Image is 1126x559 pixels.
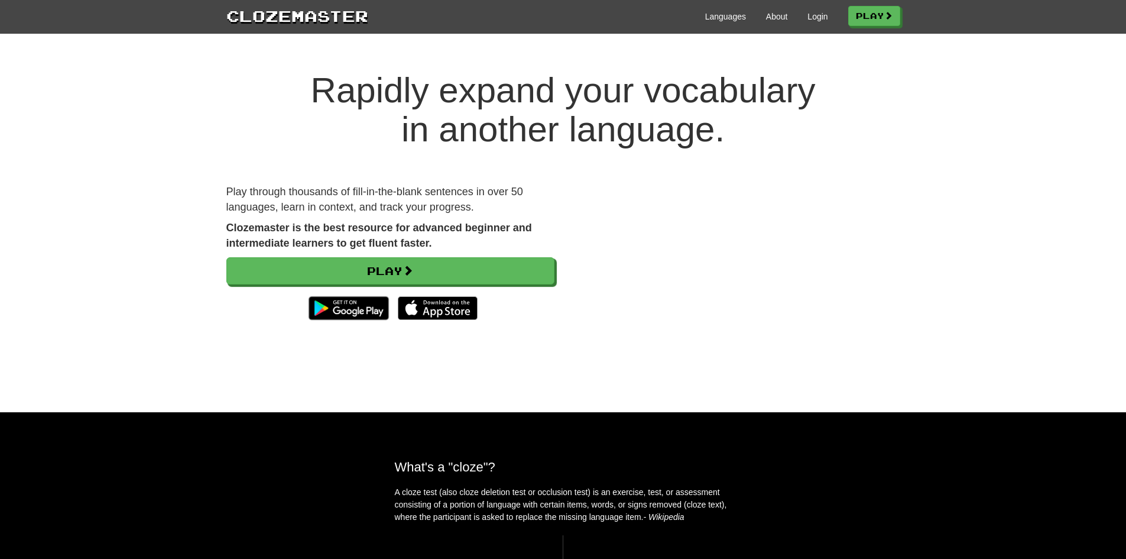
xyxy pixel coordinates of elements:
[226,257,554,285] a: Play
[705,11,746,22] a: Languages
[226,222,532,249] strong: Clozemaster is the best resource for advanced beginner and intermediate learners to get fluent fa...
[395,460,732,474] h2: What's a "cloze"?
[226,185,554,215] p: Play through thousands of fill-in-the-blank sentences in over 50 languages, learn in context, and...
[644,512,684,522] em: - Wikipedia
[226,5,368,27] a: Clozemaster
[848,6,900,26] a: Play
[807,11,828,22] a: Login
[398,296,478,320] img: Download_on_the_App_Store_Badge_US-UK_135x40-25178aeef6eb6b83b96f5f2d004eda3bffbb37122de64afbaef7...
[766,11,788,22] a: About
[395,486,732,524] p: A cloze test (also cloze deletion test or occlusion test) is an exercise, test, or assessment con...
[303,290,394,326] img: Get it on Google Play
